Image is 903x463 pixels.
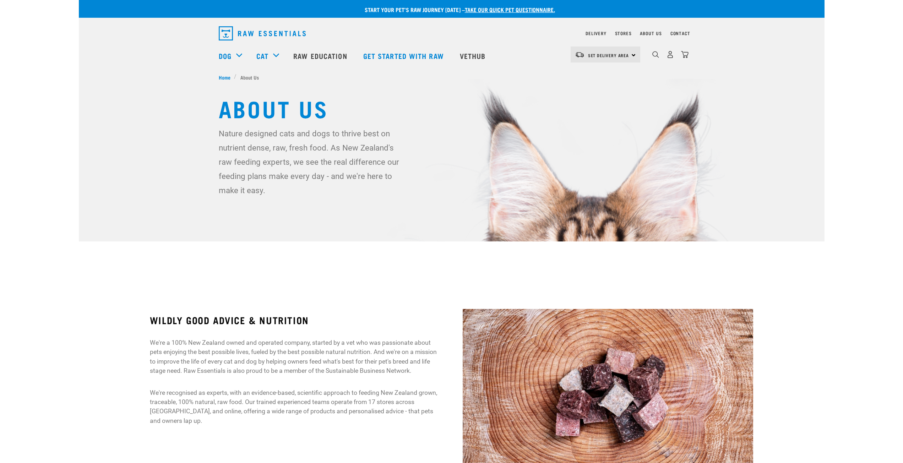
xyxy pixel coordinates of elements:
[150,315,440,326] h3: WILDLY GOOD ADVICE & NUTRITION
[652,51,659,58] img: home-icon-1@2x.png
[219,73,234,81] a: Home
[219,126,405,197] p: Nature designed cats and dogs to thrive best on nutrient dense, raw, fresh food. As New Zealand's...
[79,42,825,70] nav: dropdown navigation
[465,8,555,11] a: take our quick pet questionnaire.
[667,51,674,58] img: user.png
[586,32,606,34] a: Delivery
[150,388,440,426] p: We're recognised as experts, with an evidence-based, scientific approach to feeding New Zealand g...
[84,5,830,14] p: Start your pet’s raw journey [DATE] –
[256,50,268,61] a: Cat
[213,23,690,43] nav: dropdown navigation
[219,26,306,40] img: Raw Essentials Logo
[356,42,453,70] a: Get started with Raw
[681,51,689,58] img: home-icon@2x.png
[219,95,685,121] h1: About Us
[453,42,495,70] a: Vethub
[219,73,685,81] nav: breadcrumbs
[640,32,662,34] a: About Us
[286,42,356,70] a: Raw Education
[615,32,632,34] a: Stores
[588,54,629,56] span: Set Delivery Area
[575,51,584,58] img: van-moving.png
[219,73,230,81] span: Home
[150,338,440,376] p: We're a 100% New Zealand owned and operated company, started by a vet who was passionate about pe...
[219,50,232,61] a: Dog
[670,32,690,34] a: Contact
